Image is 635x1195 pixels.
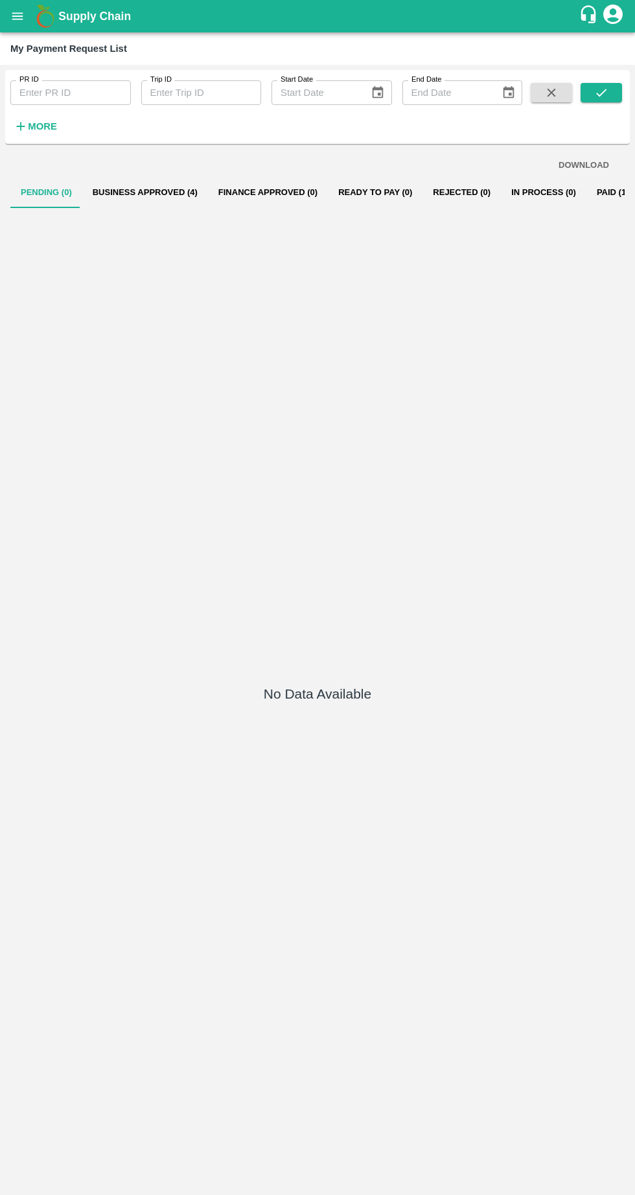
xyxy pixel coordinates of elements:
[82,177,208,208] button: Business Approved (4)
[422,177,501,208] button: Rejected (0)
[328,177,422,208] button: Ready To Pay (0)
[264,685,371,703] h5: No Data Available
[411,75,441,85] label: End Date
[150,75,172,85] label: Trip ID
[601,3,625,30] div: account of current user
[10,80,131,105] input: Enter PR ID
[579,5,601,28] div: customer-support
[271,80,360,105] input: Start Date
[28,121,57,132] strong: More
[281,75,313,85] label: Start Date
[3,1,32,31] button: open drawer
[19,75,39,85] label: PR ID
[10,177,82,208] button: Pending (0)
[58,7,579,25] a: Supply Chain
[365,80,390,105] button: Choose date
[58,10,131,23] b: Supply Chain
[10,40,127,57] div: My Payment Request List
[208,177,328,208] button: Finance Approved (0)
[553,154,614,177] button: DOWNLOAD
[10,115,60,137] button: More
[141,80,262,105] input: Enter Trip ID
[32,3,58,29] img: logo
[402,80,491,105] input: End Date
[501,177,586,208] button: In Process (0)
[496,80,521,105] button: Choose date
